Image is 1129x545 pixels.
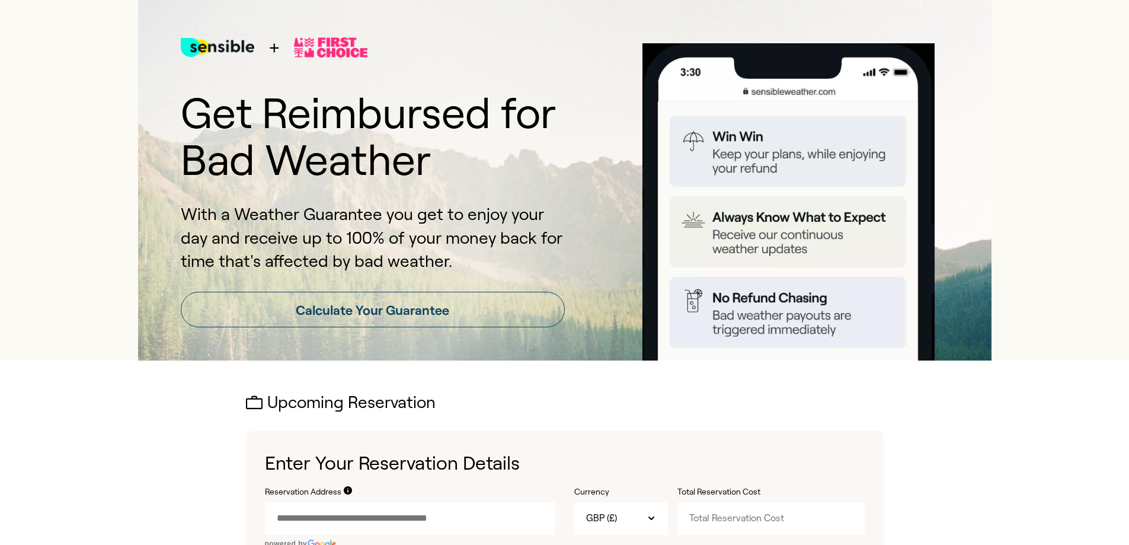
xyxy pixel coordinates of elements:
[181,24,254,71] img: test for bg
[246,394,884,412] h2: Upcoming Reservation
[574,486,668,498] label: Currency
[265,450,865,477] h1: Enter Your Reservation Details
[181,90,565,184] h1: Get Reimbursed for Bad Weather
[265,486,341,498] label: Reservation Address
[677,502,865,534] input: Total Reservation Cost
[268,34,280,61] span: +
[181,292,565,327] a: Calculate Your Guarantee
[629,43,949,361] img: Product box
[586,512,617,525] span: GBP (£)
[181,203,565,273] p: With a Weather Guarantee you get to enjoy your day and receive up to 100% of your money back for ...
[677,486,796,498] label: Total Reservation Cost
